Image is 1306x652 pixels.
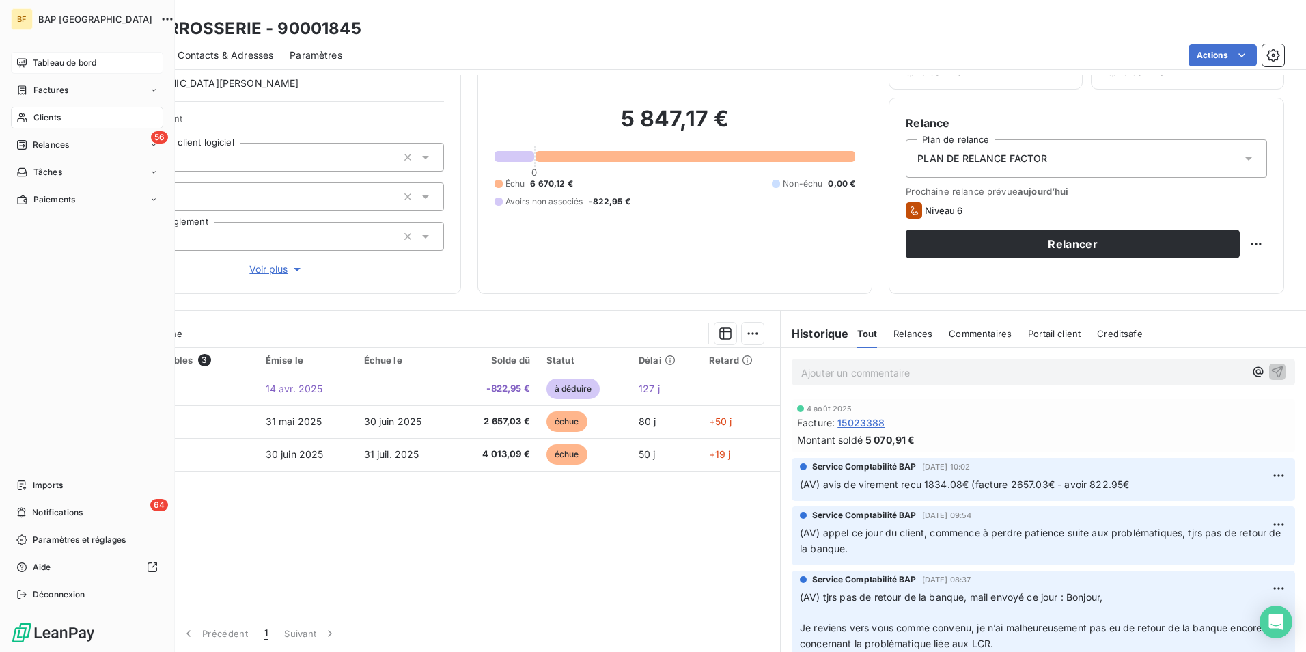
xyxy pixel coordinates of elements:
button: Suivant [276,619,345,648]
span: 4 août 2025 [807,405,852,413]
span: (AV) avis de virement recu 1834.08€ (facture 2657.03€ - avoir 822.95€ [800,478,1129,490]
span: Tâches [33,166,62,178]
button: Actions [1189,44,1257,66]
span: BAP [GEOGRAPHIC_DATA] [38,14,152,25]
button: 1 [256,619,276,648]
span: 30 juin 2025 [364,416,422,427]
span: Relances [893,328,932,339]
span: Avoirs non associés [505,195,583,208]
span: Service Comptabilité BAP [812,509,917,521]
span: 1 [264,627,268,640]
span: (AV) tjrs pas de retour de la banque, mail envoyé ce jour : Bonjour, [800,591,1102,603]
button: Précédent [173,619,256,648]
span: échue [546,444,587,465]
a: 56Relances [11,134,163,156]
div: Pièces comptables [108,354,249,366]
span: Aide [33,561,51,573]
div: Échue le [364,355,446,366]
span: Déconnexion [33,588,85,601]
span: 4 013,09 € [462,448,530,461]
span: Tout [857,328,878,339]
div: Solde dû [462,355,530,366]
div: Statut [546,355,622,366]
span: +50 j [709,416,732,427]
span: 5 070,91 € [865,433,915,447]
span: 56 [151,131,168,144]
a: Tâches [11,161,163,183]
span: [DATE] 08:37 [922,575,971,584]
span: (AV) appel ce jour du client, commence à perdre patience suite aux problématiques, tjrs pas de re... [800,527,1284,554]
span: 6 670,12 € [530,178,573,190]
span: Factures [33,84,68,96]
span: Commentaires [949,328,1012,339]
span: PLAN DE RELANCE FACTOR [917,152,1047,165]
div: BF [11,8,33,30]
span: -822,95 € [589,195,630,208]
a: Imports [11,474,163,496]
span: Contacts & Adresses [178,49,273,62]
span: Échu [505,178,525,190]
span: Tableau de bord [33,57,96,69]
span: Prochaine relance prévue [906,186,1267,197]
span: aujourd’hui [1018,186,1069,197]
span: Je reviens vers vous comme convenu, je n’ai malheureusement pas eu de retour de la banque encore ... [800,622,1265,649]
span: Paramètres [290,49,342,62]
img: Logo LeanPay [11,622,96,644]
span: 14 avr. 2025 [266,383,323,394]
h6: Relance [906,115,1267,131]
span: 30 juin 2025 [266,448,324,460]
span: Service Comptabilité BAP [812,573,917,586]
span: Paramètres et réglages [33,534,126,546]
span: 127 j [639,383,660,394]
input: Ajouter une valeur [172,191,183,203]
div: Émise le [266,355,348,366]
span: 31 mai 2025 [266,416,322,427]
span: [DATE] 09:54 [922,511,972,519]
a: Tableau de bord [11,52,163,74]
a: Factures [11,79,163,101]
button: Relancer [906,230,1240,258]
span: Service Comptabilité BAP [812,461,917,473]
span: Facture : [797,416,835,430]
span: échue [546,411,587,432]
span: 0,00 € [828,178,855,190]
span: 0 [531,167,537,178]
span: Notifications [32,506,83,519]
span: Montant soldé [797,433,863,447]
h6: Historique [781,325,849,342]
a: Paramètres et réglages [11,529,163,551]
span: Relances [33,139,69,151]
span: +19 j [709,448,731,460]
span: Voir plus [249,262,304,276]
span: 3 [198,354,210,366]
span: à déduire [546,379,600,399]
span: Portail client [1028,328,1081,339]
span: 64 [150,499,168,511]
a: Paiements [11,189,163,210]
span: 2 657,03 € [462,415,530,429]
div: Open Intercom Messenger [1260,606,1292,638]
span: Non-échu [783,178,822,190]
span: 31 juil. 2025 [364,448,419,460]
span: Imports [33,479,63,491]
span: 80 j [639,416,656,427]
button: Voir plus [110,262,444,277]
span: Creditsafe [1097,328,1143,339]
a: Aide [11,556,163,578]
span: Propriétés Client [110,113,444,132]
span: Niveau 6 [925,205,962,216]
div: Retard [709,355,772,366]
h2: 5 847,17 € [495,105,856,146]
span: Clients [33,111,61,124]
h3: YAKARROSSERIE - 90001845 [120,16,361,41]
span: [DATE] 10:02 [922,463,971,471]
span: -822,95 € [462,382,530,396]
span: Paiements [33,193,75,206]
span: 15023388 [837,416,885,430]
div: Délai [639,355,693,366]
span: [DEMOGRAPHIC_DATA][PERSON_NAME] [111,77,299,90]
span: 50 j [639,448,656,460]
a: Clients [11,107,163,128]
